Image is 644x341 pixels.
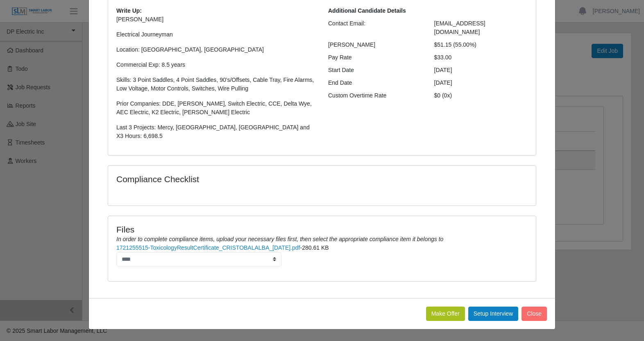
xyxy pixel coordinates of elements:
p: Skills: 3 Point Saddles, 4 Point Saddles, 90's/Offsets, Cable Tray, Fire Alarms, Low Voltage, Mot... [116,76,316,93]
div: [DATE] [428,66,534,75]
p: Commercial Exp: 8.5 years [116,61,316,69]
span: [EMAIL_ADDRESS][DOMAIN_NAME] [434,20,485,35]
p: Electrical Journeyman [116,30,316,39]
a: 1721255515-ToxicologyResultCertificate_CRISTOBALALBA_[DATE].pdf [116,244,300,251]
button: Setup Interview [468,307,519,321]
span: [DATE] [434,79,452,86]
p: Prior Companies: DDE, [PERSON_NAME], Switch Electric, CCE, Delta Wye, AEC Electric, K2 Electric, ... [116,99,316,117]
li: - [116,244,528,266]
p: [PERSON_NAME] [116,15,316,24]
button: Close [522,307,547,321]
p: Last 3 Projects: Mercy, [GEOGRAPHIC_DATA], [GEOGRAPHIC_DATA] and X3 Hours: 6,698.5 [116,123,316,140]
div: Start Date [322,66,428,75]
i: In order to complete compliance items, upload your necessary files first, then select the appropr... [116,236,443,242]
span: $0 (0x) [434,92,452,99]
div: Pay Rate [322,53,428,62]
div: Contact Email: [322,19,428,36]
h4: Files [116,224,528,235]
span: 280.61 KB [302,244,329,251]
div: Custom Overtime Rate [322,91,428,100]
div: $51.15 (55.00%) [428,41,534,49]
h4: Compliance Checklist [116,174,386,184]
div: [PERSON_NAME] [322,41,428,49]
div: End Date [322,79,428,87]
div: $33.00 [428,53,534,62]
p: Location: [GEOGRAPHIC_DATA], [GEOGRAPHIC_DATA] [116,45,316,54]
button: Make Offer [426,307,465,321]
